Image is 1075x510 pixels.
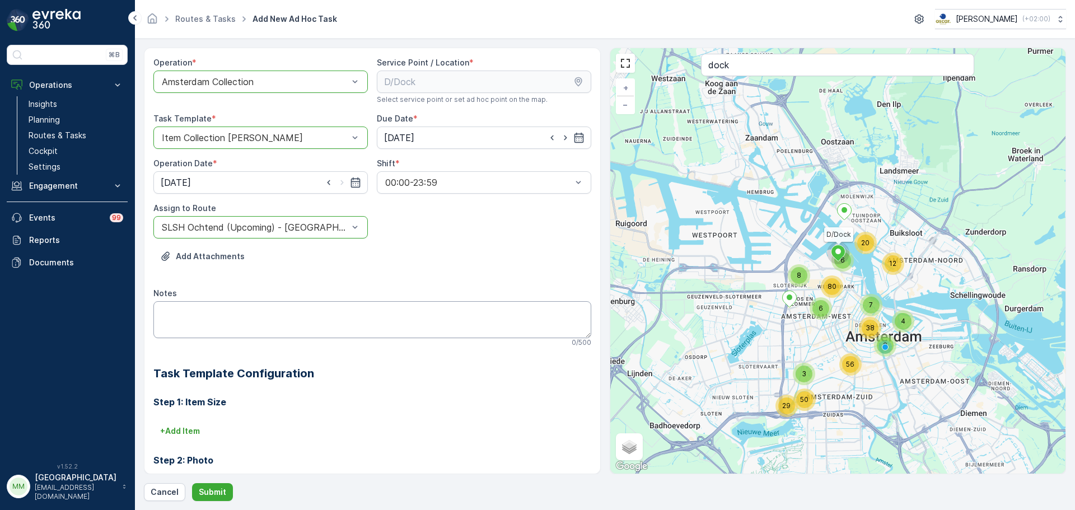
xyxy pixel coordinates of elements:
[29,235,123,246] p: Reports
[35,483,116,501] p: [EMAIL_ADDRESS][DOMAIN_NAME]
[7,9,29,31] img: logo
[24,159,128,175] a: Settings
[377,158,395,168] label: Shift
[1022,15,1050,24] p: ( +02:00 )
[613,459,650,474] img: Google
[153,453,591,467] h3: Step 2: Photo
[800,395,808,404] span: 50
[24,96,128,112] a: Insights
[7,229,128,251] a: Reports
[32,9,81,31] img: logo_dark-DEwI_e13.png
[24,143,128,159] a: Cockpit
[617,79,634,96] a: Zoom In
[775,395,798,417] div: 29
[617,96,634,113] a: Zoom Out
[250,13,339,25] span: Add New Ad Hoc Task
[821,275,843,298] div: 80
[29,180,105,191] p: Engagement
[29,99,57,110] p: Insights
[874,334,896,357] div: 8
[176,251,245,262] p: Add Attachments
[802,369,806,378] span: 3
[109,50,120,59] p: ⌘B
[572,338,591,347] p: 0 / 500
[153,422,207,440] button: +Add Item
[192,483,233,501] button: Submit
[854,232,877,254] div: 20
[377,114,413,123] label: Due Date
[146,17,158,26] a: Homepage
[29,212,103,223] p: Events
[377,127,591,149] input: dd/mm/yyyy
[7,175,128,197] button: Engagement
[10,478,27,495] div: MM
[623,100,628,109] span: −
[861,238,870,247] span: 20
[617,55,634,72] a: View Fullscreen
[7,463,128,470] span: v 1.52.2
[29,79,105,91] p: Operations
[29,130,86,141] p: Routes & Tasks
[7,74,128,96] button: Operations
[29,114,60,125] p: Planning
[7,251,128,274] a: Documents
[153,158,213,168] label: Operation Date
[144,483,185,501] button: Cancel
[882,252,904,275] div: 12
[869,301,873,309] span: 7
[810,297,832,320] div: 6
[7,472,128,501] button: MM[GEOGRAPHIC_DATA][EMAIL_ADDRESS][DOMAIN_NAME]
[701,54,974,76] input: Search address or service points
[151,486,179,498] p: Cancel
[819,304,823,312] span: 6
[866,324,875,332] span: 38
[153,395,591,409] h3: Step 1: Item Size
[153,58,192,67] label: Operation
[153,114,212,123] label: Task Template
[860,294,882,316] div: 7
[175,14,236,24] a: Routes & Tasks
[883,341,887,349] span: 8
[29,257,123,268] p: Documents
[377,58,469,67] label: Service Point / Location
[35,472,116,483] p: [GEOGRAPHIC_DATA]
[24,112,128,128] a: Planning
[153,288,177,298] label: Notes
[793,363,815,385] div: 3
[889,259,896,268] span: 12
[24,128,128,143] a: Routes & Tasks
[29,146,58,157] p: Cockpit
[828,282,836,291] span: 80
[782,401,791,410] span: 29
[377,95,548,104] span: Select service point or set ad hoc point on the map.
[153,365,591,382] h2: Task Template Configuration
[617,434,642,459] a: Layers
[112,213,121,222] p: 99
[153,171,368,194] input: dd/mm/yyyy
[199,486,226,498] p: Submit
[793,389,816,411] div: 50
[788,264,810,287] div: 8
[29,161,60,172] p: Settings
[956,13,1018,25] p: [PERSON_NAME]
[160,425,200,437] p: + Add Item
[846,360,854,368] span: 56
[623,83,628,92] span: +
[377,71,591,93] input: D/Dock
[7,207,128,229] a: Events99
[859,317,881,339] div: 38
[613,459,650,474] a: Open this area in Google Maps (opens a new window)
[935,9,1066,29] button: [PERSON_NAME](+02:00)
[901,317,905,325] span: 4
[892,310,914,333] div: 4
[839,353,862,376] div: 56
[935,13,951,25] img: basis-logo_rgb2x.png
[153,247,251,265] button: Upload File
[153,203,216,213] label: Assign to Route
[797,271,801,279] span: 8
